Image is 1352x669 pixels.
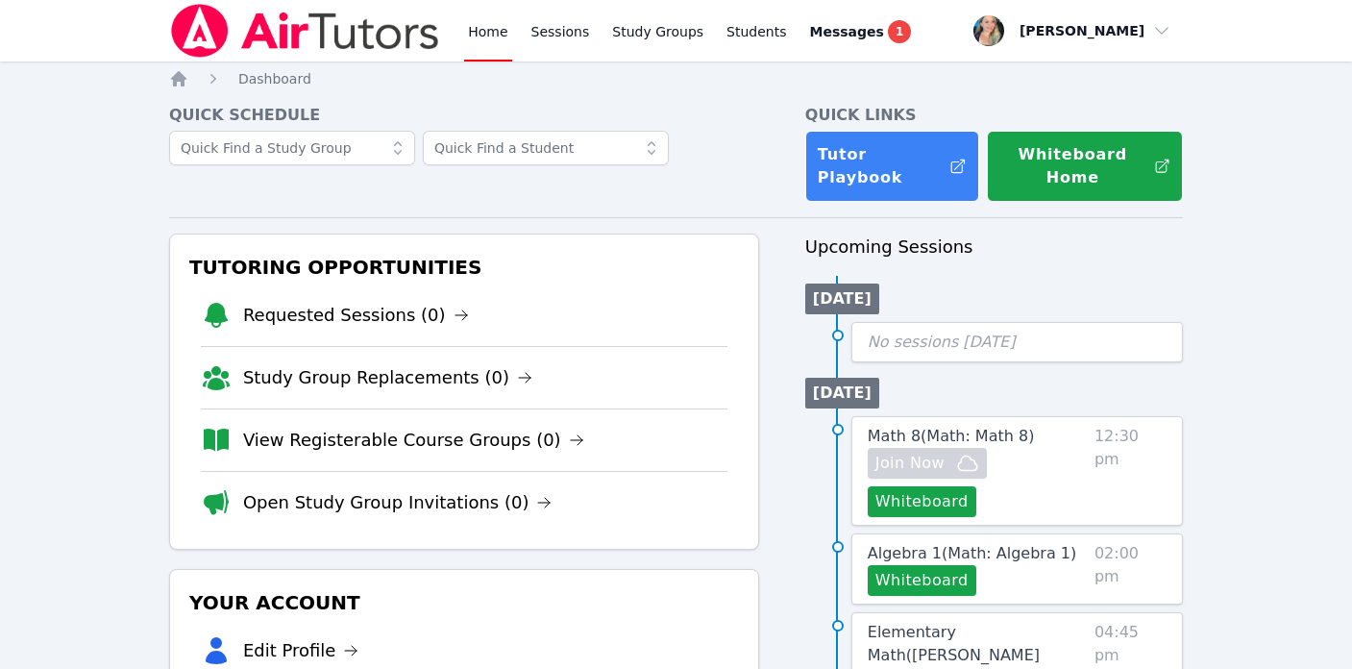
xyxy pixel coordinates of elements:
img: Air Tutors [169,4,441,58]
h4: Quick Schedule [169,104,759,127]
button: Whiteboard [868,486,976,517]
span: 1 [888,20,911,43]
li: [DATE] [805,284,879,314]
a: Math 8(Math: Math 8) [868,425,1035,448]
span: No sessions [DATE] [868,333,1016,351]
a: Open Study Group Invitations (0) [243,489,553,516]
input: Quick Find a Study Group [169,131,415,165]
button: Whiteboard Home [987,131,1183,202]
button: Whiteboard [868,565,976,596]
nav: Breadcrumb [169,69,1183,88]
a: Study Group Replacements (0) [243,364,532,391]
span: Join Now [875,452,945,475]
a: Edit Profile [243,637,359,664]
span: 02:00 pm [1094,542,1167,596]
a: Dashboard [238,69,311,88]
span: 12:30 pm [1094,425,1167,517]
h4: Quick Links [805,104,1183,127]
button: Join Now [868,448,987,479]
a: View Registerable Course Groups (0) [243,427,584,454]
a: Algebra 1(Math: Algebra 1) [868,542,1076,565]
li: [DATE] [805,378,879,409]
span: Math 8 ( Math: Math 8 ) [868,427,1035,445]
span: Algebra 1 ( Math: Algebra 1 ) [868,544,1076,562]
span: Dashboard [238,71,311,87]
h3: Your Account [185,585,743,620]
input: Quick Find a Student [423,131,669,165]
h3: Upcoming Sessions [805,234,1183,260]
h3: Tutoring Opportunities [185,250,743,285]
a: Requested Sessions (0) [243,302,469,329]
a: Tutor Playbook [805,131,979,202]
span: Messages [810,22,884,41]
